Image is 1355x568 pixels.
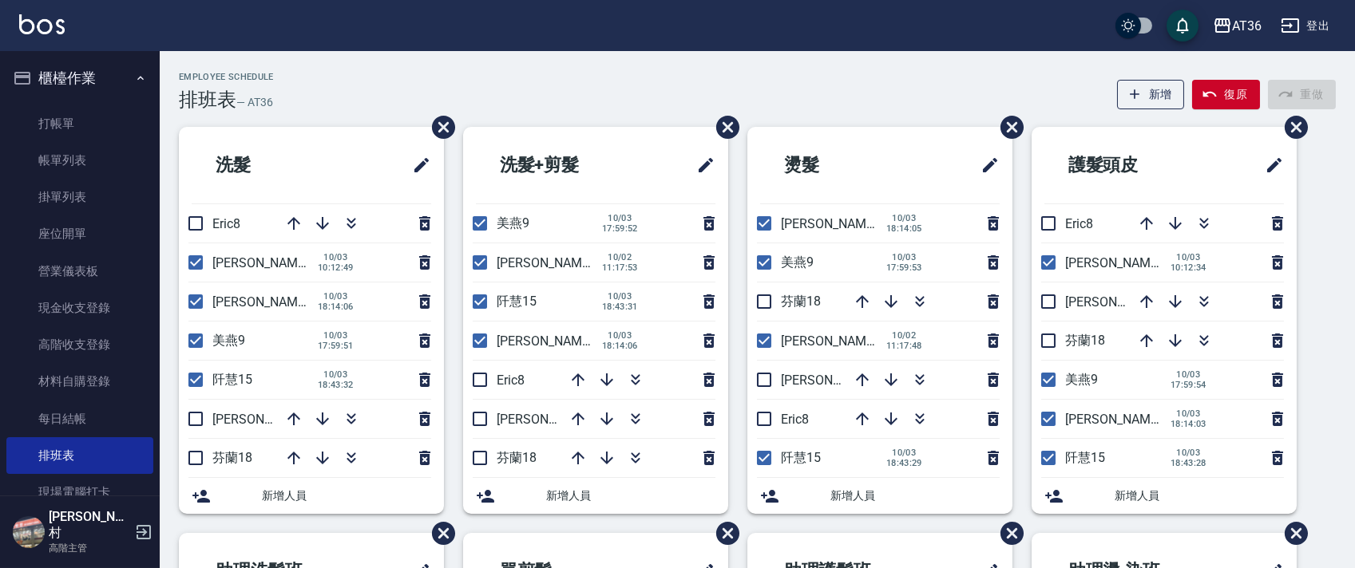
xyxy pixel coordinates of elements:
[1232,16,1262,36] div: AT36
[687,146,715,184] span: 修改班表的標題
[497,450,537,465] span: 芬蘭18
[1273,510,1310,557] span: 刪除班表
[6,253,153,290] a: 營業儀表板
[781,333,891,349] span: [PERSON_NAME]16
[1065,450,1105,465] span: 阡慧15
[212,216,240,231] span: Eric8
[1171,408,1206,419] span: 10/03
[49,541,130,555] p: 高階主管
[781,412,809,427] span: Eric8
[1065,412,1175,427] span: [PERSON_NAME]11
[236,94,273,111] h6: — AT36
[318,330,354,341] span: 10/03
[602,213,638,223] span: 10/03
[212,255,323,270] span: [PERSON_NAME]16
[6,400,153,437] a: 每日結帳
[546,487,715,504] span: 新增人員
[704,510,742,557] span: 刪除班表
[1206,10,1268,42] button: AT36
[989,104,1026,151] span: 刪除班表
[1171,262,1206,273] span: 10:12:34
[212,450,252,465] span: 芬蘭18
[212,333,245,348] span: 美燕9
[971,146,1000,184] span: 修改班表的標題
[179,89,236,111] h3: 排班表
[1117,80,1185,109] button: 新增
[781,373,884,388] span: [PERSON_NAME]6
[1255,146,1284,184] span: 修改班表的標題
[602,291,638,302] span: 10/03
[212,372,252,387] span: 阡慧15
[886,252,922,262] span: 10/03
[886,262,922,273] span: 17:59:53
[1171,380,1206,390] span: 17:59:54
[1065,333,1105,348] span: 芬蘭18
[781,216,891,231] span: [PERSON_NAME]11
[781,254,814,270] span: 美燕9
[1171,419,1206,429] span: 18:14:03
[318,262,354,273] span: 10:12:49
[602,341,638,351] span: 18:14:06
[497,333,607,349] span: [PERSON_NAME]11
[318,380,354,390] span: 18:43:32
[6,105,153,142] a: 打帳單
[463,478,728,514] div: 新增人員
[1032,478,1297,514] div: 新增人員
[497,412,600,427] span: [PERSON_NAME]6
[1171,369,1206,380] span: 10/03
[13,516,45,548] img: Person
[49,509,130,541] h5: [PERSON_NAME]村
[6,290,153,326] a: 現金收支登錄
[192,136,339,194] h2: 洗髮
[602,223,638,234] span: 17:59:52
[497,215,529,231] span: 美燕9
[1171,458,1206,468] span: 18:43:28
[1044,136,1209,194] h2: 護髮頭皮
[318,252,354,262] span: 10/03
[1192,80,1260,109] button: 復原
[704,104,742,151] span: 刪除班表
[212,294,323,310] span: [PERSON_NAME]11
[1273,104,1310,151] span: 刪除班表
[6,437,153,474] a: 排班表
[318,291,354,302] span: 10/03
[6,57,153,99] button: 櫃檯作業
[602,302,638,312] span: 18:43:31
[602,252,638,262] span: 10/02
[602,262,638,273] span: 11:17:53
[602,330,638,341] span: 10/03
[6,326,153,363] a: 高階收支登錄
[6,363,153,400] a: 材料自購登錄
[1274,11,1336,41] button: 登出
[497,294,537,309] span: 阡慧15
[6,179,153,215] a: 掛單列表
[19,14,65,34] img: Logo
[830,487,1000,504] span: 新增人員
[476,136,644,194] h2: 洗髮+剪髮
[989,510,1026,557] span: 刪除班表
[1065,294,1168,310] span: [PERSON_NAME]6
[6,215,153,252] a: 座位開單
[886,223,922,234] span: 18:14:05
[6,142,153,179] a: 帳單列表
[886,330,922,341] span: 10/02
[497,373,525,388] span: Eric8
[1115,487,1284,504] span: 新增人員
[781,294,821,309] span: 芬蘭18
[1171,252,1206,262] span: 10/03
[318,341,354,351] span: 17:59:51
[402,146,431,184] span: 修改班表的標題
[179,478,444,514] div: 新增人員
[781,450,821,465] span: 阡慧15
[420,510,458,557] span: 刪除班表
[886,448,922,458] span: 10/03
[6,474,153,511] a: 現場電腦打卡
[747,478,1012,514] div: 新增人員
[886,213,922,223] span: 10/03
[318,369,354,380] span: 10/03
[1167,10,1199,41] button: save
[212,412,315,427] span: [PERSON_NAME]6
[1171,448,1206,458] span: 10/03
[179,72,274,82] h2: Employee Schedule
[1065,216,1093,231] span: Eric8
